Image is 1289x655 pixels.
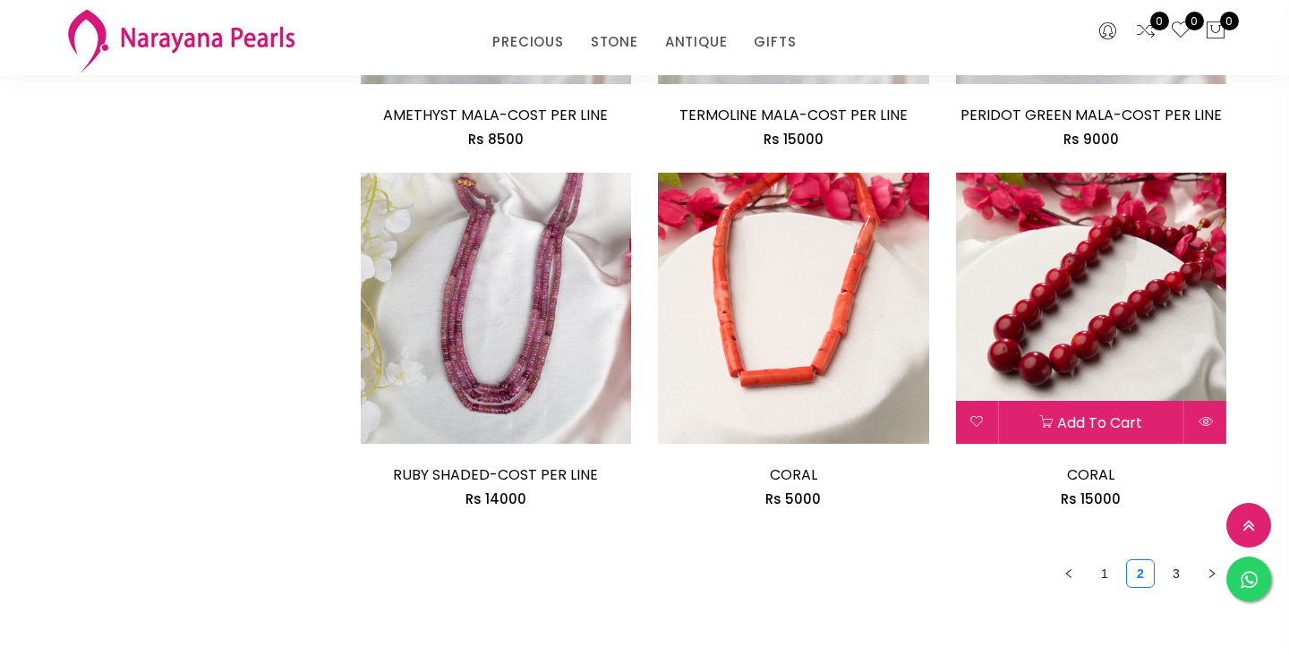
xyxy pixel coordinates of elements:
button: Add to cart [999,401,1184,444]
a: PERIDOT GREEN MALA-COST PER LINE [960,105,1222,125]
li: Previous Page [1054,559,1083,588]
a: STONE [591,29,638,55]
button: Quick View [1184,401,1226,444]
a: ANTIQUE [665,29,728,55]
span: 0 [1220,12,1239,30]
span: Rs 8500 [468,130,524,149]
span: Rs 15000 [1061,489,1121,508]
span: Rs 14000 [465,489,526,508]
li: 1 [1090,559,1119,588]
a: 2 [1127,560,1154,587]
a: CORAL [770,464,817,485]
span: Rs 9000 [1063,130,1119,149]
button: 0 [1205,20,1226,43]
a: AMETHYST MALA-COST PER LINE [383,105,608,125]
li: 2 [1126,559,1155,588]
a: CORAL [1067,464,1114,485]
span: Rs 15000 [764,130,824,149]
button: right [1198,559,1226,588]
span: Rs 5000 [765,489,821,508]
span: left [1063,568,1074,579]
a: PRECIOUS [492,29,563,55]
span: right [1207,568,1217,579]
span: 0 [1150,12,1169,30]
li: Next Page [1198,559,1226,588]
a: 3 [1163,560,1190,587]
a: RUBY SHADED-COST PER LINE [393,464,598,485]
li: 3 [1162,559,1191,588]
a: 1 [1091,560,1118,587]
span: 0 [1185,12,1204,30]
a: GIFTS [754,29,796,55]
a: TERMOLINE MALA-COST PER LINE [679,105,908,125]
button: Add to wishlist [956,401,998,444]
a: 0 [1135,20,1157,43]
button: left [1054,559,1083,588]
a: 0 [1170,20,1191,43]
